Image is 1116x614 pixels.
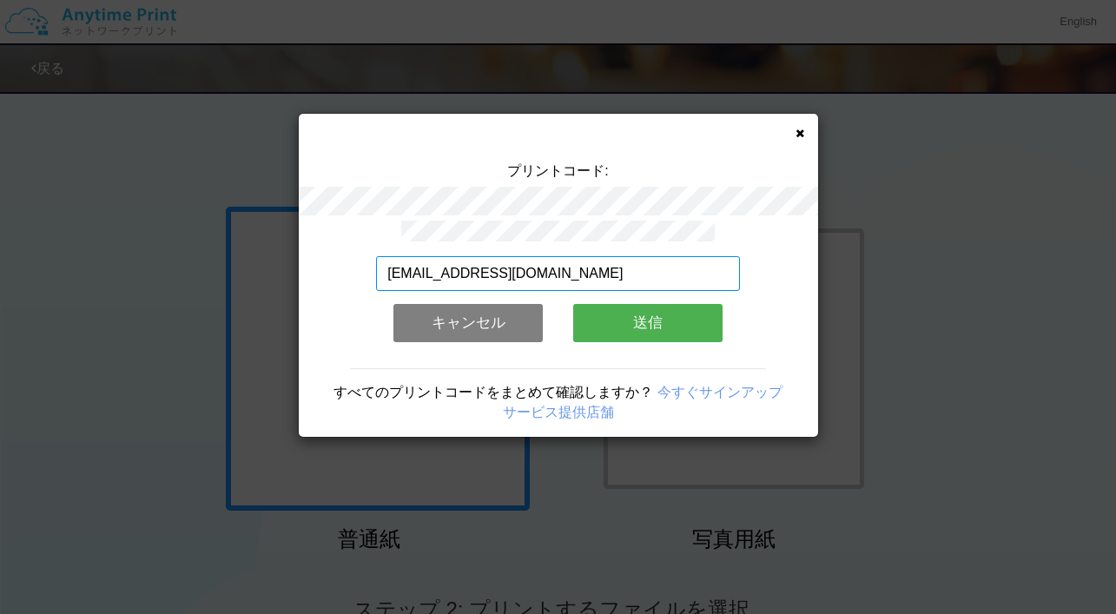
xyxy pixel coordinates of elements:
span: プリントコード: [507,163,608,178]
a: サービス提供店舗 [503,405,614,419]
span: すべてのプリントコードをまとめて確認しますか？ [333,385,653,399]
button: 送信 [573,304,723,342]
a: 今すぐサインアップ [657,385,783,399]
button: キャンセル [393,304,543,342]
input: メールアドレス [376,256,740,291]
